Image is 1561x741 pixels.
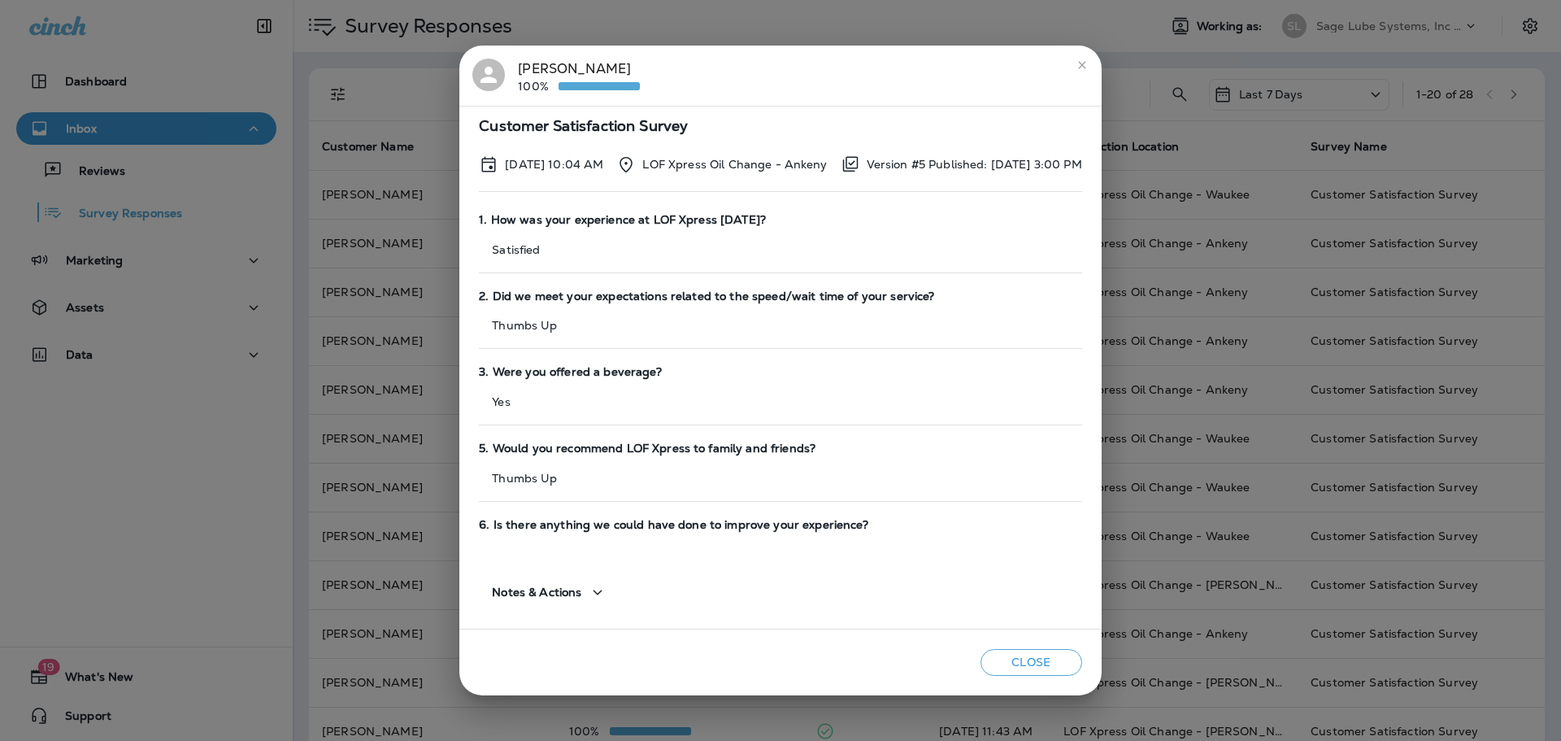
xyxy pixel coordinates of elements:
[479,365,1081,379] span: 3. Were you offered a beverage?
[518,80,559,93] p: 100%
[1069,52,1095,78] button: close
[479,395,1081,408] p: Yes
[479,243,1081,256] p: Satisfied
[479,120,1081,133] span: Customer Satisfaction Survey
[867,158,1082,171] p: Version #5 Published: [DATE] 3:00 PM
[981,649,1082,676] button: Close
[492,586,581,599] span: Notes & Actions
[518,59,640,93] div: [PERSON_NAME]
[479,518,1081,532] span: 6. Is there anything we could have done to improve your experience?
[479,569,620,616] button: Notes & Actions
[642,158,827,171] p: LOF Xpress Oil Change - Ankeny
[479,472,1081,485] p: Thumbs Up
[479,319,1081,332] p: Thumbs Up
[479,442,1081,455] span: 5. Would you recommend LOF Xpress to family and friends?
[479,213,1081,227] span: 1. How was your experience at LOF Xpress [DATE]?
[505,158,603,171] p: Sep 11, 2025 10:04 AM
[479,290,1081,303] span: 2. Did we meet your expectations related to the speed/wait time of your service?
